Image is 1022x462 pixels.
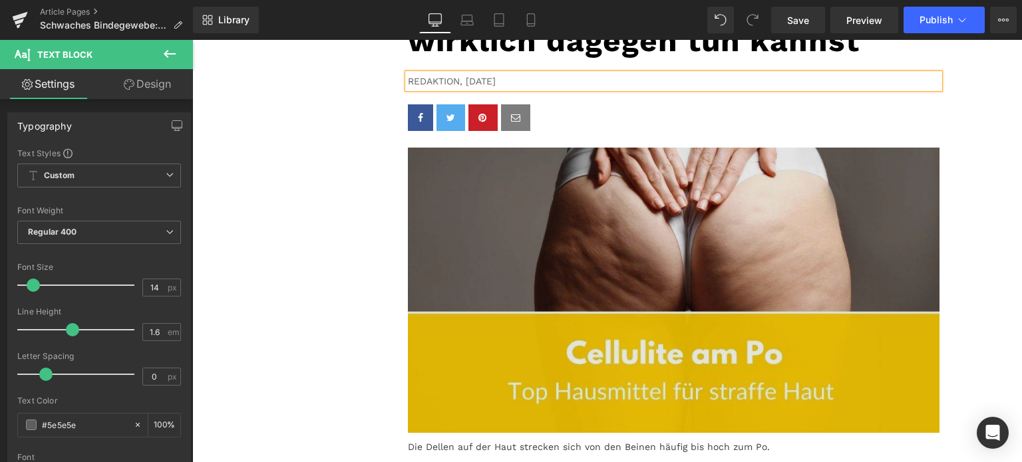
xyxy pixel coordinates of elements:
input: Color [42,417,127,432]
span: px [168,372,179,381]
div: % [148,413,180,437]
div: Font [17,453,181,462]
button: Redo [739,7,766,33]
a: Preview [830,7,898,33]
div: Letter Spacing [17,352,181,361]
b: Custom [44,170,75,181]
a: Tablet [483,7,515,33]
a: Desktop [419,7,451,33]
div: Typography [17,113,72,132]
a: Mobile [515,7,547,33]
div: Text Styles [17,148,181,158]
button: Undo [707,7,734,33]
button: Publish [904,7,985,33]
span: Schwaches Bindegewebe: Was du wirklich dagegen tun kannst [40,20,168,31]
span: Publish [920,15,953,25]
div: Open Intercom Messenger [977,417,1009,449]
a: New Library [193,7,259,33]
span: px [168,283,179,292]
img: cellulite po [216,108,747,393]
span: em [168,328,179,336]
button: More [990,7,1017,33]
a: Laptop [451,7,483,33]
p: Redaktion, [DATE] [216,34,747,49]
div: Font Weight [17,206,181,215]
div: Line Height [17,307,181,316]
span: Save [787,13,809,27]
p: Die Dellen auf der Haut strecken sich von den Beinen häufig bis hoch zum Po. [216,400,747,414]
span: Library [218,14,250,26]
a: Article Pages [40,7,193,17]
b: Regular 400 [28,227,77,237]
span: Text Block [37,49,92,60]
a: Design [99,69,196,99]
div: Font Size [17,263,181,272]
span: Preview [846,13,882,27]
div: Text Color [17,396,181,405]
